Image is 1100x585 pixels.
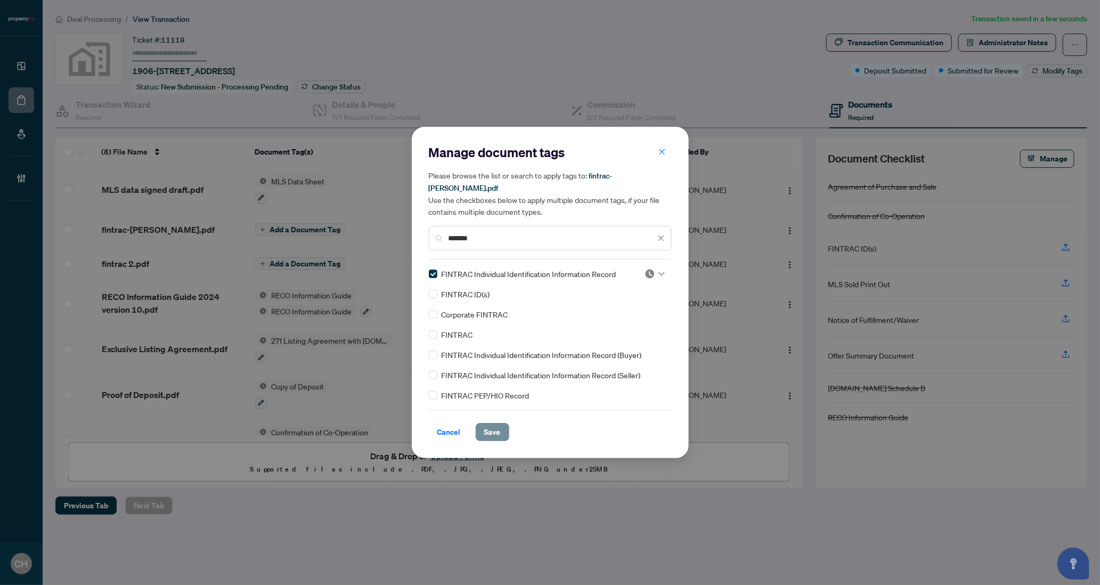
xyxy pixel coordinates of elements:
[484,424,501,441] span: Save
[476,423,509,441] button: Save
[442,268,616,280] span: FINTRAC Individual Identification Information Record
[1057,548,1089,580] button: Open asap
[442,329,473,340] span: FINTRAC
[429,169,672,217] h5: Please browse the list or search to apply tags to: Use the checkboxes below to apply multiple doc...
[442,308,508,320] span: Corporate FINTRAC
[442,369,641,381] span: FINTRAC Individual Identification Information Record (Seller)
[645,269,665,279] span: Pending Review
[442,389,529,401] span: FINTRAC PEP/HIO Record
[657,234,665,242] span: close
[442,288,490,300] span: FINTRAC ID(s)
[429,144,672,161] h2: Manage document tags
[437,424,461,441] span: Cancel
[429,423,469,441] button: Cancel
[645,269,655,279] img: status
[658,148,666,156] span: close
[442,349,642,361] span: FINTRAC Individual Identification Information Record (Buyer)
